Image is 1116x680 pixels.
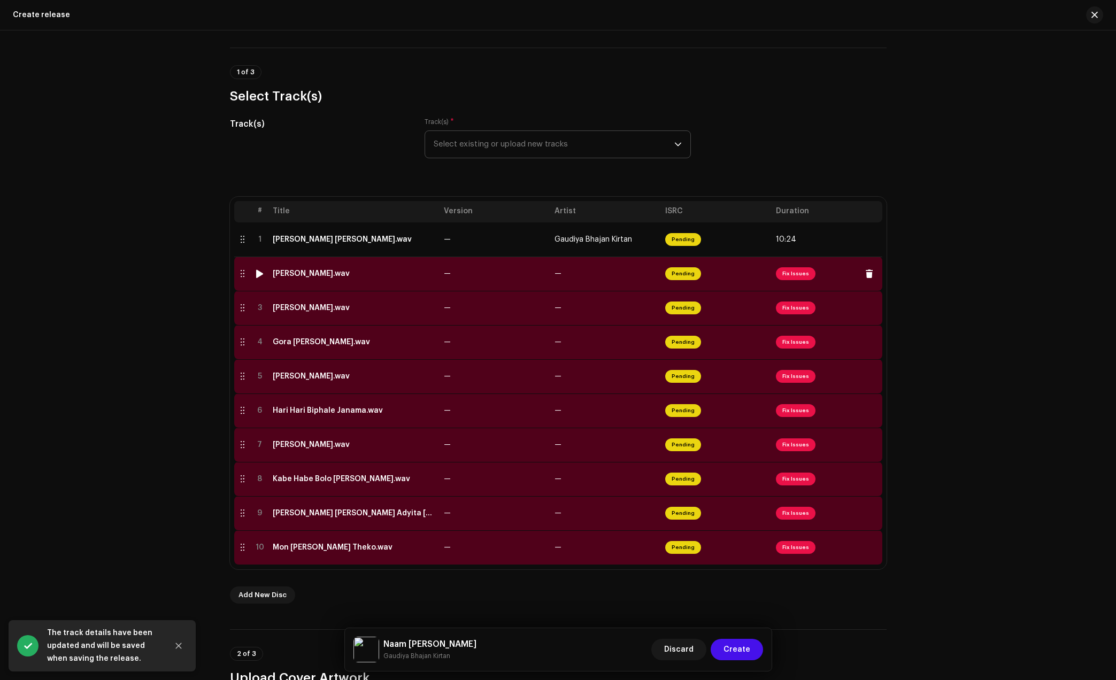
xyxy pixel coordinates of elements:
[711,639,763,660] button: Create
[555,475,561,483] span: —
[776,336,815,349] span: Fix Issues
[230,586,295,604] button: Add New Disc
[776,404,815,417] span: Fix Issues
[273,475,410,483] div: Kabe Habe Bolo Sedina Amar.wav
[665,302,701,314] span: Pending
[772,201,882,222] th: Duration
[555,407,561,414] span: —
[776,235,796,244] span: 10:24
[665,267,701,280] span: Pending
[550,201,661,222] th: Artist
[237,69,255,75] span: 1 of 3
[434,131,674,158] span: Select existing or upload new tracks
[724,639,750,660] span: Create
[555,304,561,312] span: —
[273,304,350,312] div: Krishna Krishna Taba.wav
[383,651,476,661] small: Naam Anuraag
[444,407,451,414] span: —
[555,544,561,551] span: —
[661,201,772,222] th: ISRC
[273,543,392,552] div: Mon Amar Husar Theko.wav
[665,404,701,417] span: Pending
[776,370,815,383] span: Fix Issues
[665,233,701,246] span: Pending
[776,302,815,314] span: Fix Issues
[555,441,561,449] span: —
[444,441,451,449] span: —
[555,270,561,277] span: —
[776,507,815,520] span: Fix Issues
[353,637,379,662] img: f121e354-dc41-4de9-a1a0-9c906552fcbe
[444,338,451,346] span: —
[664,639,694,660] span: Discard
[425,118,454,126] label: Track(s)
[230,88,887,105] h3: Select Track(s)
[555,236,632,243] span: Gaudiya Bhajan Kirtan
[674,131,682,158] div: dropdown trigger
[273,406,383,415] div: Hari Hari Biphale Janama.wav
[251,201,268,222] th: #
[665,336,701,349] span: Pending
[47,627,159,665] div: The track details have been updated and will be saved when saving the release.
[444,304,451,312] span: —
[168,635,189,656] button: Close
[268,201,440,222] th: Title
[444,270,451,277] span: —
[555,373,561,380] span: —
[665,438,701,451] span: Pending
[273,338,370,346] div: Gora Namer Mahima.wav
[776,473,815,485] span: Fix Issues
[444,475,451,483] span: —
[444,236,451,243] span: —
[444,544,451,551] span: —
[273,235,412,244] div: Manasa Deho Geho.wav
[237,651,256,657] span: 2 of 3
[776,438,815,451] span: Fix Issues
[444,373,451,380] span: —
[555,338,561,346] span: —
[440,201,550,222] th: Version
[665,473,701,485] span: Pending
[776,541,815,554] span: Fix Issues
[651,639,706,660] button: Discard
[273,269,350,278] div: Jaya Ha Jaya Ha.wav
[230,118,408,130] h5: Track(s)
[665,370,701,383] span: Pending
[665,541,701,554] span: Pending
[238,584,287,606] span: Add New Disc
[383,638,476,651] h5: Naam Anuraag
[776,267,815,280] span: Fix Issues
[273,441,350,449] div: Bhajo Gopal.wav
[444,509,451,517] span: —
[665,507,701,520] span: Pending
[555,509,561,517] span: —
[273,372,350,381] div: Gopal Govinda Ram.wav
[273,509,435,517] div: Jay Jay Nityananda Adyita Gauranga.wav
